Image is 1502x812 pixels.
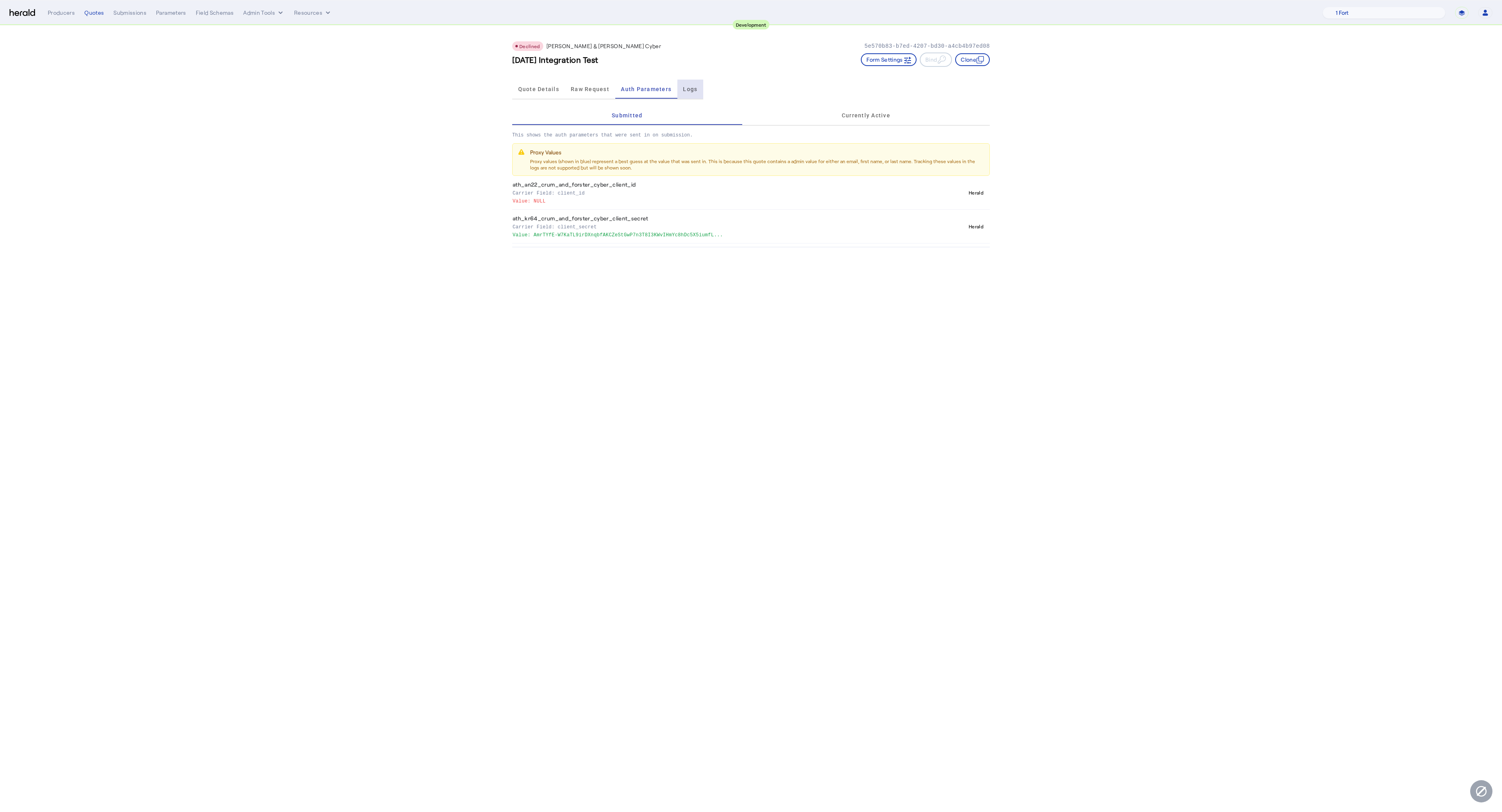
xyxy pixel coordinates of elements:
[966,222,987,231] div: Herald
[621,86,671,92] span: Auth Parameters
[512,210,938,243] th: ath_kr64_crum_and_forster_cyber_client_secret
[513,197,934,204] p: Value: NULL
[530,158,985,171] p: Proxy values (shown in blue) represent a best guess at the value that was sent in. This is becaus...
[243,9,285,17] button: internal dropdown menu
[530,148,985,156] p: Proxy Values
[519,43,540,49] span: Declined
[842,113,890,118] span: Currently Active
[294,9,332,17] button: Resources dropdown menu
[955,53,990,66] button: Clone
[546,42,661,50] p: [PERSON_NAME] & [PERSON_NAME] Cyber
[571,86,609,92] span: Raw Request
[156,9,186,17] div: Parameters
[513,222,934,230] p: Carrier Field: client_secret
[512,176,938,210] th: ath_an22_crum_and_forster_cyber_client_id
[861,53,917,66] button: Form Settings
[84,9,104,17] div: Quotes
[518,86,559,92] span: Quote Details
[966,188,987,197] div: Herald
[683,86,697,92] span: Logs
[512,126,990,138] p: This shows the auth parameters that were sent in on submission.
[113,9,146,17] div: Submissions
[612,113,642,118] span: Submitted
[48,9,75,17] div: Producers
[920,53,952,67] button: Bind
[196,9,234,17] div: Field Schemas
[513,189,934,197] p: Carrier Field: client_id
[864,42,990,50] p: 5e570b83-b7ed-4207-bd30-a4cb4b97ed08
[733,20,770,29] div: Development
[10,9,35,17] img: Herald Logo
[512,54,599,65] h3: [DATE] Integration Test
[513,230,934,238] p: Value: AmrTYfE-W7KaTL9irDXnqbfAKCZeStGwP7n3T8I3KWvIHmYc8hDc5X5iumfL...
